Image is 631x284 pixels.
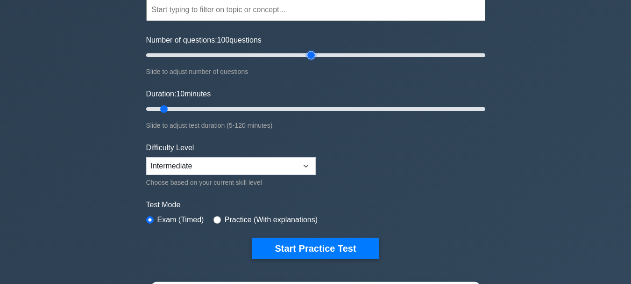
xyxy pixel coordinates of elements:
div: Slide to adjust test duration (5-120 minutes) [146,120,485,131]
label: Practice (With explanations) [225,214,318,226]
label: Difficulty Level [146,142,194,153]
label: Number of questions: questions [146,35,262,46]
label: Duration: minutes [146,88,211,100]
label: Exam (Timed) [157,214,204,226]
label: Test Mode [146,199,485,211]
button: Start Practice Test [252,238,378,259]
span: 10 [176,90,184,98]
div: Slide to adjust number of questions [146,66,485,77]
span: 100 [217,36,230,44]
div: Choose based on your current skill level [146,177,316,188]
